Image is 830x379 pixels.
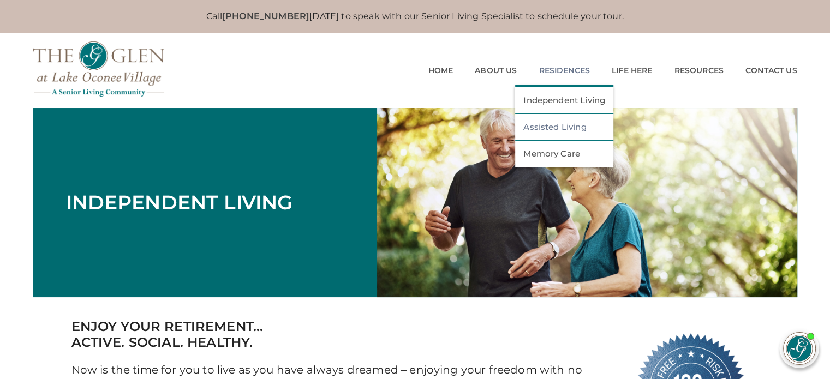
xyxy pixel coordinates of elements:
[539,66,590,75] a: Residences
[674,66,723,75] a: Resources
[66,192,293,212] h1: Independent Living
[475,66,517,75] a: About Us
[71,335,606,351] span: Active. Social. Healthy.
[614,87,819,318] iframe: iframe
[71,319,606,335] span: Enjoy your retirement…
[523,149,605,159] a: Memory Care
[428,66,453,75] a: Home
[33,41,164,97] img: The Glen Lake Oconee Home
[523,95,605,105] a: Independent Living
[523,122,605,132] a: Assisted Living
[612,66,652,75] a: Life Here
[52,11,778,22] p: Call [DATE] to speak with our Senior Living Specialist to schedule your tour.
[222,11,309,21] a: [PHONE_NUMBER]
[745,66,797,75] a: Contact Us
[784,333,815,364] img: avatar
